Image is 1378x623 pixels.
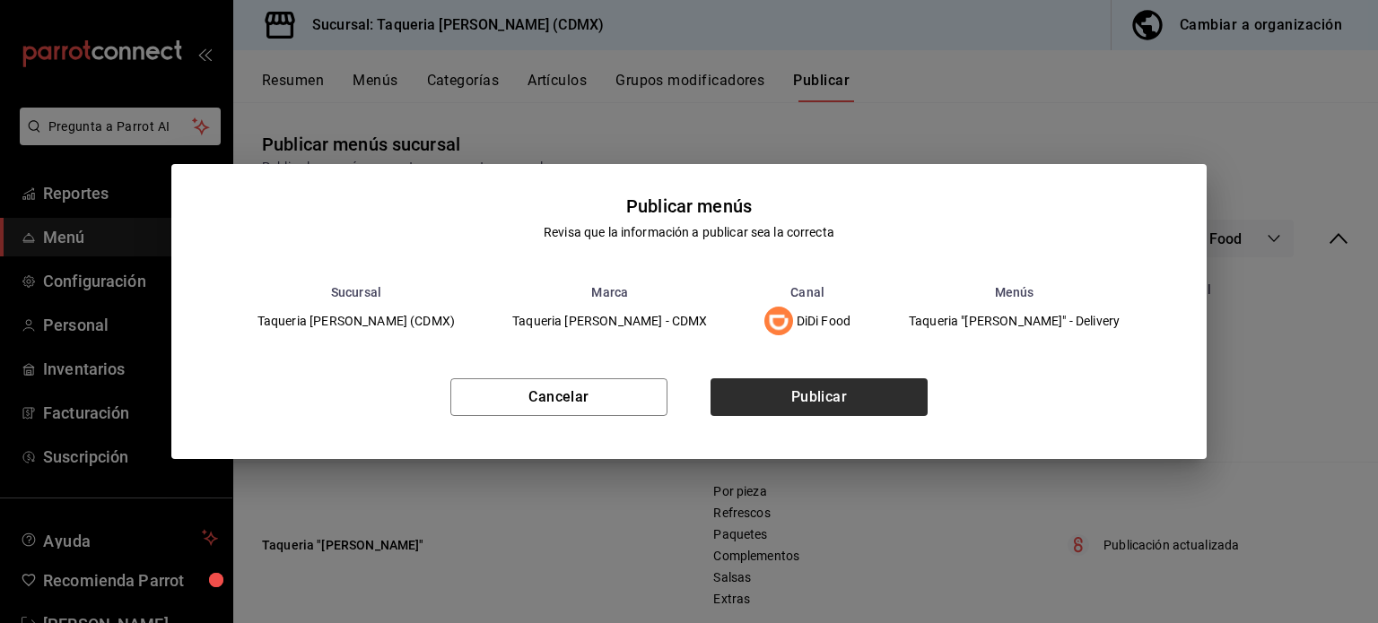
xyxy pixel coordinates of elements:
[626,193,752,220] div: Publicar menús
[879,285,1149,299] th: Menús
[909,315,1120,327] span: Taqueria "[PERSON_NAME]" - Delivery
[229,299,484,342] td: Taqueria [PERSON_NAME] (CDMX)
[544,223,834,242] div: Revisa que la información a publicar sea la correcta
[450,378,667,416] button: Cancelar
[484,299,736,342] td: Taqueria [PERSON_NAME] - CDMX
[229,285,484,299] th: Sucursal
[764,307,850,335] div: DiDi Food
[484,285,736,299] th: Marca
[736,285,879,299] th: Canal
[711,378,928,416] button: Publicar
